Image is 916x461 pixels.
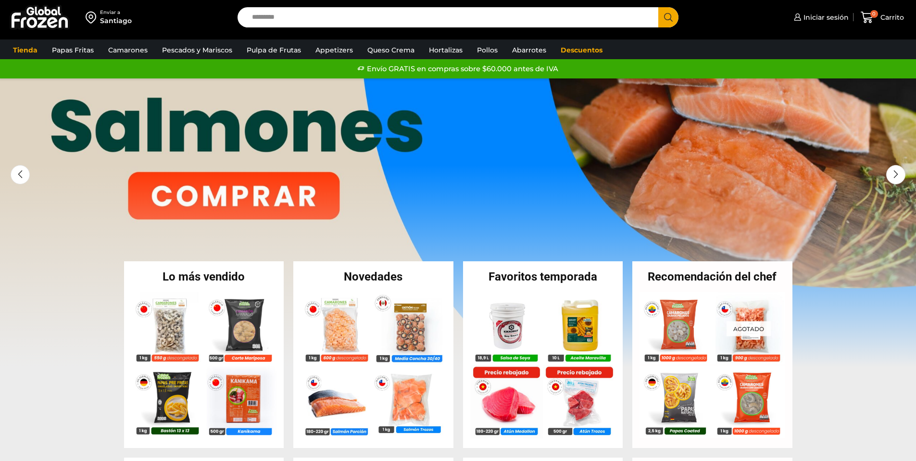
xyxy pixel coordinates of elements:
div: Enviar a [100,9,132,16]
h2: Recomendación del chef [632,271,792,282]
a: Pollos [472,41,502,59]
img: address-field-icon.svg [86,9,100,26]
div: Santiago [100,16,132,26]
a: Abarrotes [507,41,551,59]
h2: Lo más vendido [124,271,284,282]
a: Pulpa de Frutas [242,41,306,59]
a: Papas Fritas [47,41,99,59]
a: Iniciar sesión [791,8,849,27]
div: Previous slide [11,165,30,184]
a: 0 Carrito [858,6,906,29]
a: Appetizers [311,41,358,59]
a: Descuentos [556,41,607,59]
a: Camarones [103,41,152,59]
button: Search button [658,7,678,27]
a: Hortalizas [424,41,467,59]
div: Next slide [886,165,905,184]
a: Pescados y Mariscos [157,41,237,59]
h2: Favoritos temporada [463,271,623,282]
a: Queso Crema [363,41,419,59]
h2: Novedades [293,271,453,282]
p: Agotado [727,321,771,336]
span: 0 [870,10,878,18]
span: Iniciar sesión [801,13,849,22]
span: Carrito [878,13,904,22]
a: Tienda [8,41,42,59]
